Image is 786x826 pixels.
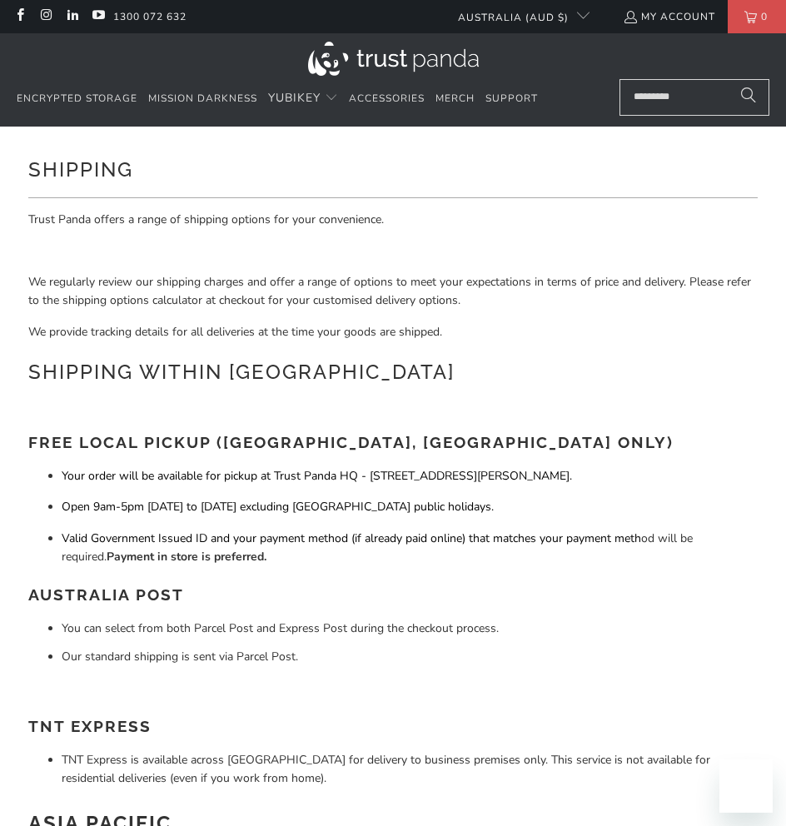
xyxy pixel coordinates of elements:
strong: TNT Express [28,717,152,735]
a: Mission Darkness [148,79,257,118]
summary: YubiKey [268,79,338,118]
a: Trust Panda Australia on Facebook [12,10,27,23]
span: We regularly review our shipping charges and offer a range of options to meet your expectations i... [28,274,751,308]
span: Valid Government Issued ID and your payment method (if already paid online) that matches your pay... [62,530,641,546]
a: Merch [435,79,475,118]
span: Accessories [349,92,425,105]
span: We provide tracking details for all deliveries at the time your goods are shipped. [28,324,442,340]
a: Trust Panda Australia on Instagram [38,10,52,23]
input: Search... [619,79,769,116]
li: TNT Express is available across [GEOGRAPHIC_DATA] for delivery to business premises only. This se... [62,751,759,789]
a: My Account [623,7,715,26]
p: od will be required. [62,530,759,567]
span: YubiKey [268,90,321,106]
h1: Shipping [28,152,759,185]
span: Support [485,92,538,105]
span: Merch [435,92,475,105]
h1: Shipping within [GEOGRAPHIC_DATA] [28,354,759,387]
a: Support [485,79,538,118]
img: Trust Panda Australia [308,42,479,76]
strong: Free Local Pickup ([GEOGRAPHIC_DATA], [GEOGRAPHIC_DATA] Only) [28,433,674,451]
a: Accessories [349,79,425,118]
strong: Australia Post [28,585,184,604]
span: Open 9am-5pm [DATE] to [DATE] excluding [GEOGRAPHIC_DATA] public holidays. [62,499,494,515]
a: Encrypted Storage [17,79,137,118]
a: Trust Panda Australia on LinkedIn [65,10,79,23]
p: Trust Panda offers a range of shipping options for your convenience. [28,211,759,229]
a: 1300 072 632 [113,7,187,26]
a: Trust Panda Australia on YouTube [91,10,105,23]
li: Our standard shipping is sent via Parcel Post. [62,648,759,666]
span: Encrypted Storage [17,92,137,105]
span: Mission Darkness [148,92,257,105]
iframe: Button to launch messaging window [719,759,773,813]
li: You can select from both Parcel Post and Express Post during the checkout process. [62,619,759,638]
button: Search [728,79,769,116]
nav: Translation missing: en.navigation.header.main_nav [17,79,538,118]
strong: Payment in store is preferred. [107,549,266,565]
span: Your order will be available for pickup at Trust Panda HQ - [STREET_ADDRESS][PERSON_NAME]. [62,468,572,484]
